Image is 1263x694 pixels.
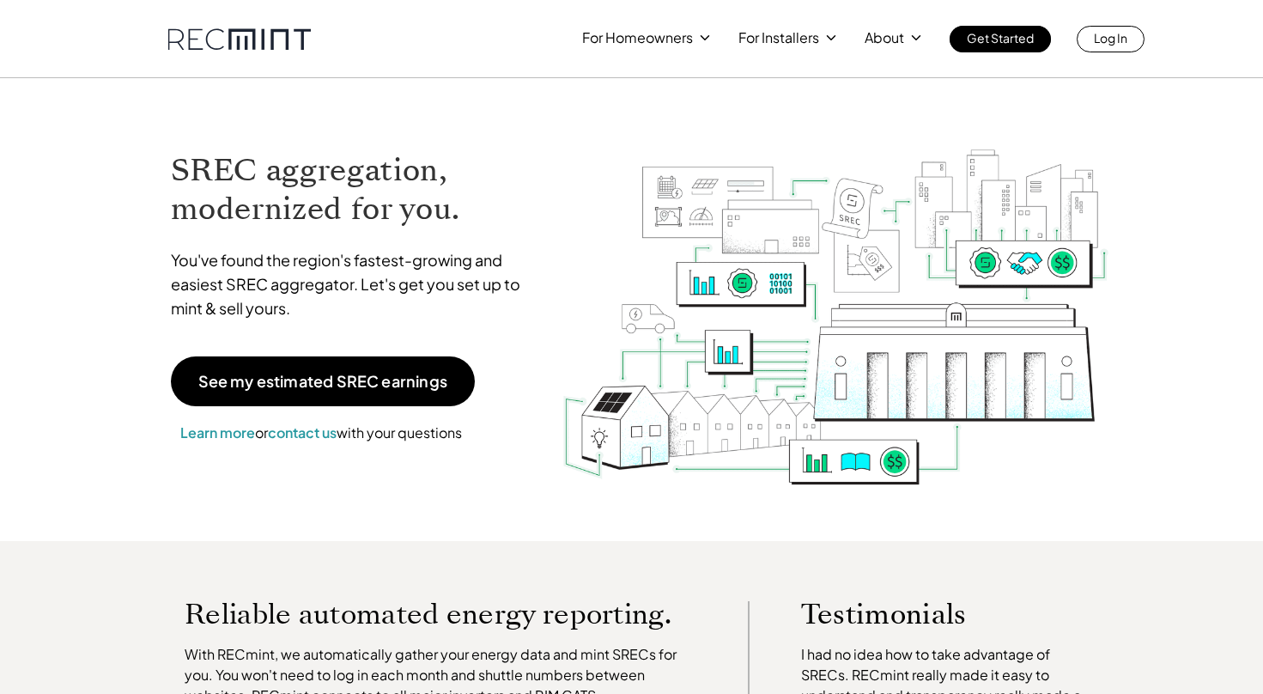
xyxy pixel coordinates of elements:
[171,248,537,320] p: You've found the region's fastest-growing and easiest SREC aggregator. Let's get you set up to mi...
[268,423,337,441] a: contact us
[171,422,471,444] p: or with your questions
[171,151,537,228] h1: SREC aggregation, modernized for you.
[562,104,1109,490] img: RECmint value cycle
[180,423,255,441] a: Learn more
[738,26,819,50] p: For Installers
[967,26,1034,50] p: Get Started
[198,374,447,389] p: See my estimated SREC earnings
[1077,26,1145,52] a: Log In
[950,26,1051,52] a: Get Started
[185,601,696,627] p: Reliable automated energy reporting.
[865,26,904,50] p: About
[171,356,475,406] a: See my estimated SREC earnings
[801,601,1057,627] p: Testimonials
[582,26,693,50] p: For Homeowners
[1094,26,1127,50] p: Log In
